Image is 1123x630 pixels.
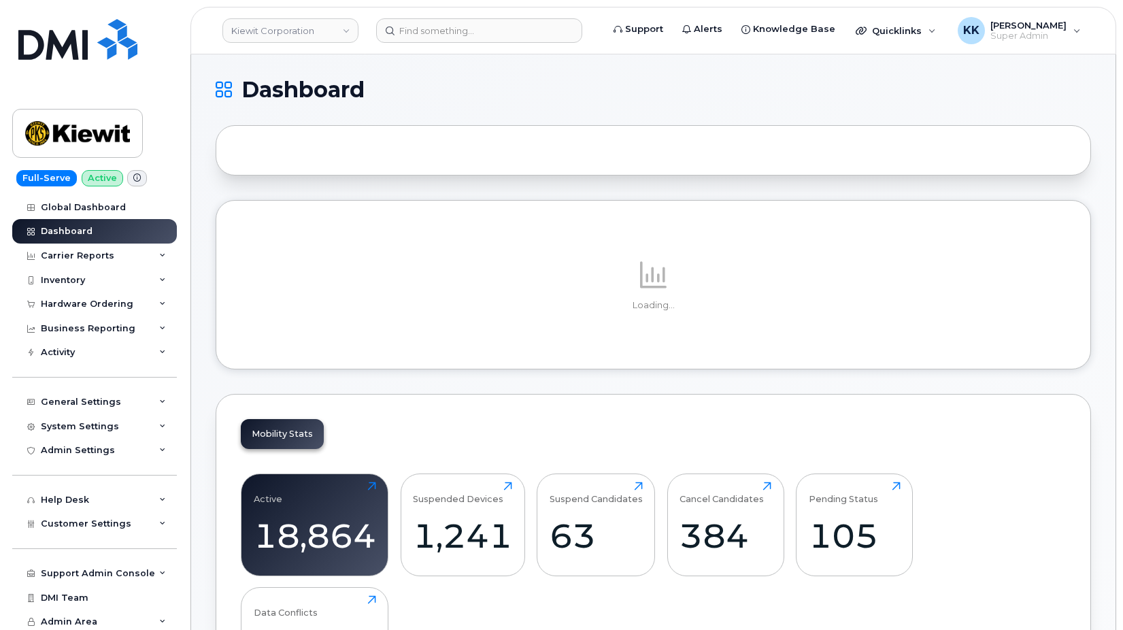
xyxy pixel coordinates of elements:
[550,482,643,504] div: Suspend Candidates
[680,482,764,504] div: Cancel Candidates
[809,482,901,569] a: Pending Status105
[550,482,643,569] a: Suspend Candidates63
[550,516,643,556] div: 63
[809,516,901,556] div: 105
[413,482,512,569] a: Suspended Devices1,241
[241,80,365,100] span: Dashboard
[413,482,503,504] div: Suspended Devices
[680,516,771,556] div: 384
[254,482,376,569] a: Active18,864
[680,482,771,569] a: Cancel Candidates384
[254,482,282,504] div: Active
[254,516,376,556] div: 18,864
[809,482,878,504] div: Pending Status
[413,516,512,556] div: 1,241
[241,299,1066,312] p: Loading...
[254,595,318,618] div: Data Conflicts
